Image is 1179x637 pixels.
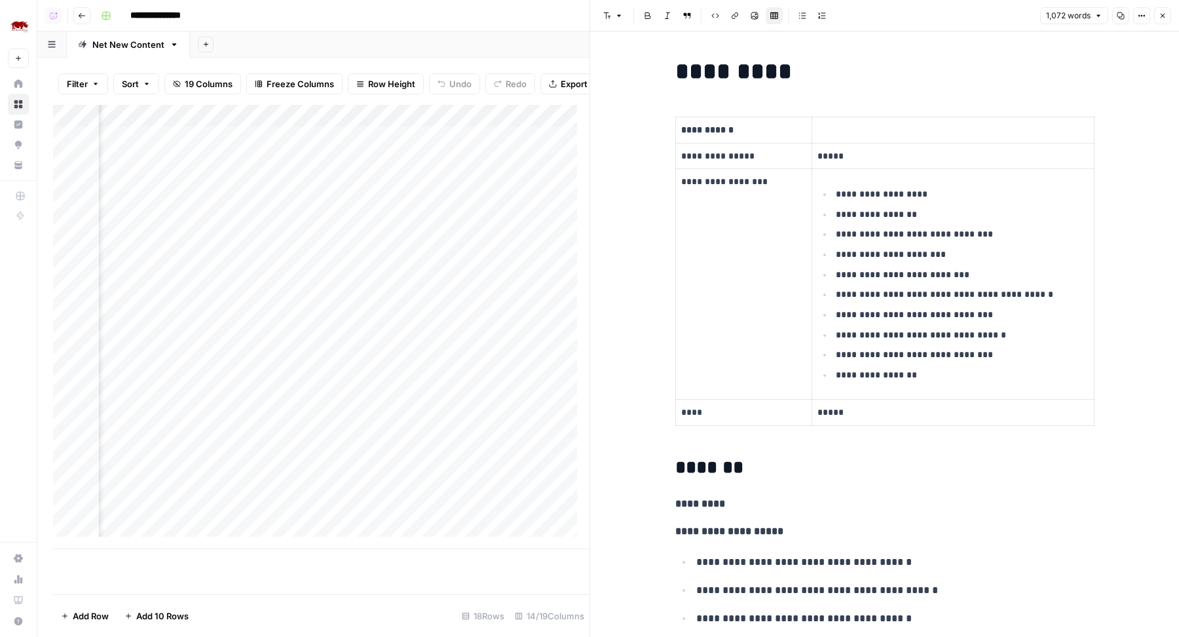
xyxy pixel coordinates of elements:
span: Sort [122,77,139,90]
button: Sort [113,73,159,94]
button: Add Row [53,606,117,627]
span: Add 10 Rows [136,609,189,623]
button: Export CSV [540,73,616,94]
a: Usage [8,569,29,590]
a: Net New Content [67,31,190,58]
a: Learning Hub [8,590,29,611]
span: Row Height [368,77,415,90]
a: Home [8,73,29,94]
div: Net New Content [92,38,164,51]
a: Opportunities [8,134,29,155]
span: 19 Columns [185,77,233,90]
button: Undo [429,73,480,94]
div: 18 Rows [457,606,510,627]
button: Add 10 Rows [117,606,196,627]
span: Add Row [73,609,109,623]
img: Rhino Africa Logo [8,15,31,39]
span: 1,072 words [1046,10,1091,22]
span: Undo [449,77,472,90]
a: Insights [8,114,29,135]
span: Export CSV [561,77,607,90]
div: 14/19 Columns [510,606,589,627]
span: Freeze Columns [267,77,334,90]
a: Browse [8,94,29,115]
a: Settings [8,548,29,569]
button: Row Height [348,73,424,94]
button: 1,072 words [1040,7,1108,24]
button: Help + Support [8,611,29,632]
button: Workspace: Rhino Africa [8,10,29,43]
button: Filter [58,73,108,94]
button: Freeze Columns [246,73,343,94]
span: Redo [506,77,527,90]
span: Filter [67,77,88,90]
button: Redo [485,73,535,94]
button: 19 Columns [164,73,241,94]
a: Your Data [8,155,29,176]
